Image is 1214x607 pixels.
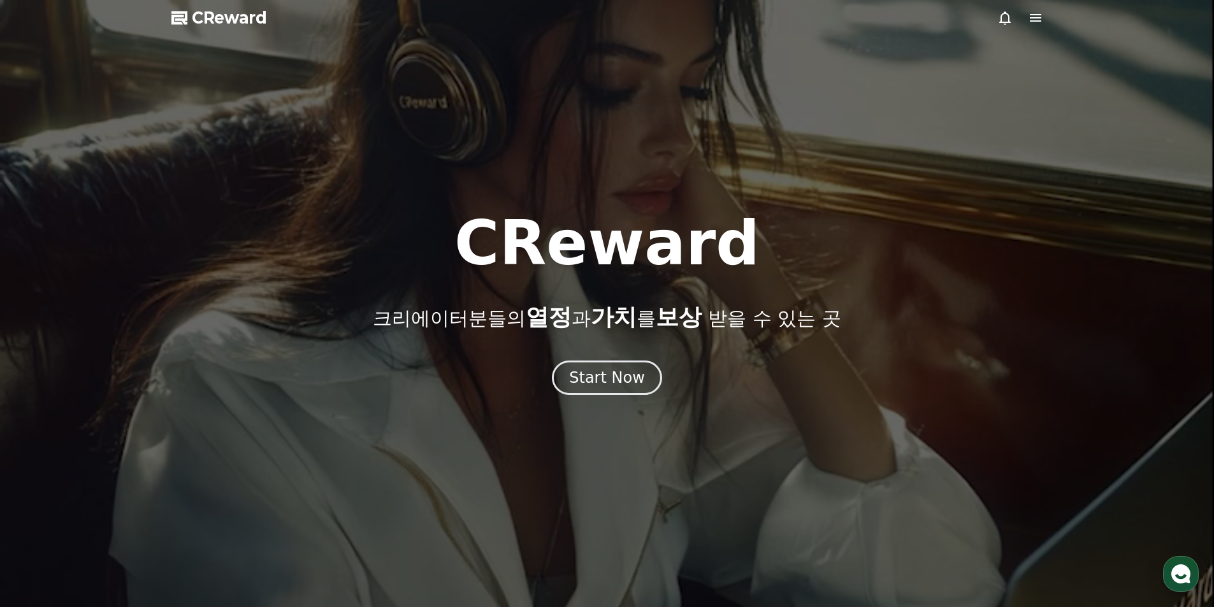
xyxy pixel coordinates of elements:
span: 열정 [526,304,572,330]
span: 보상 [656,304,702,330]
span: 가치 [591,304,637,330]
h1: CReward [454,213,760,274]
div: Start Now [569,368,645,388]
a: Start Now [552,373,662,385]
span: CReward [192,8,267,28]
a: CReward [171,8,267,28]
button: Start Now [552,361,662,395]
p: 크리에이터분들의 과 를 받을 수 있는 곳 [373,304,841,330]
